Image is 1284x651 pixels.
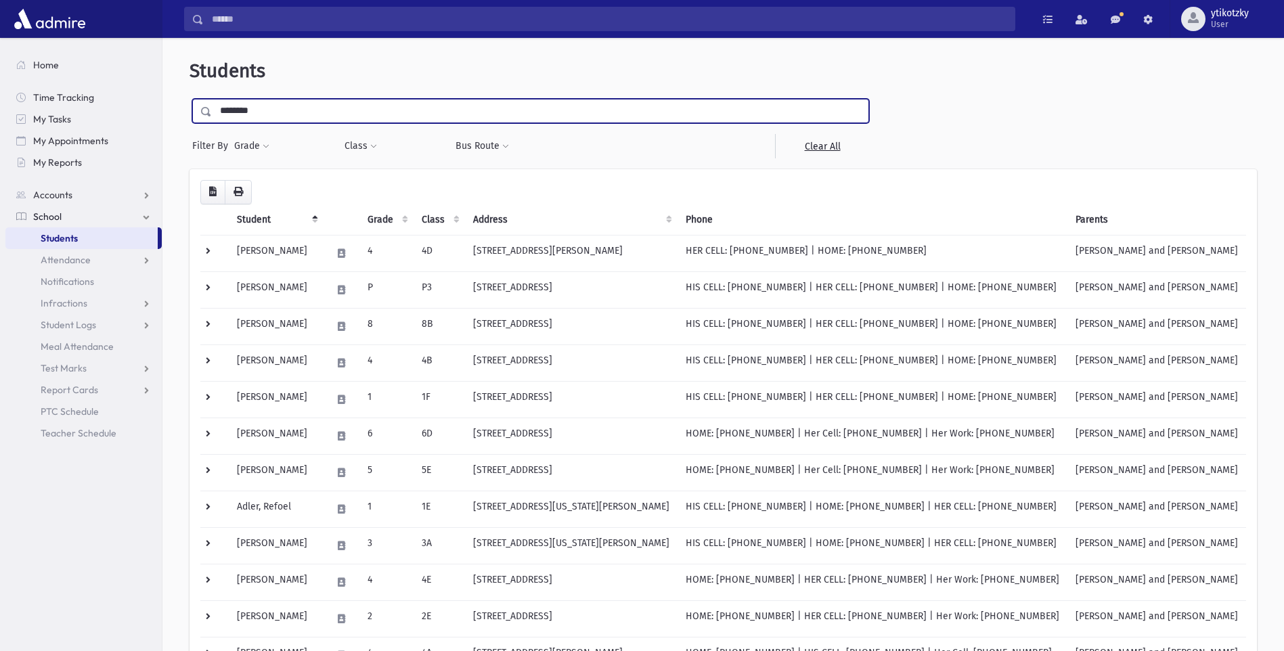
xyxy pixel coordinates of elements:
span: ytikotzky [1211,8,1249,19]
td: [PERSON_NAME] [229,527,324,564]
span: My Tasks [33,113,71,125]
a: Notifications [5,271,162,292]
td: 1 [359,381,414,418]
a: Test Marks [5,357,162,379]
th: Parents [1067,204,1246,235]
span: Students [41,232,78,244]
input: Search [204,7,1015,31]
td: [PERSON_NAME] [229,381,324,418]
td: 2E [414,600,465,637]
td: 2 [359,600,414,637]
td: HIS CELL: [PHONE_NUMBER] | HER CELL: [PHONE_NUMBER] | HOME: [PHONE_NUMBER] [678,381,1067,418]
a: School [5,206,162,227]
td: [PERSON_NAME] and [PERSON_NAME] [1067,271,1246,308]
td: 3A [414,527,465,564]
td: 4 [359,235,414,271]
td: [PERSON_NAME] [229,344,324,381]
td: [STREET_ADDRESS][US_STATE][PERSON_NAME] [465,491,678,527]
a: Accounts [5,184,162,206]
button: Bus Route [455,134,510,158]
a: My Reports [5,152,162,173]
td: HOME: [PHONE_NUMBER] | Her Cell: [PHONE_NUMBER] | Her Work: [PHONE_NUMBER] [678,418,1067,454]
th: Student: activate to sort column descending [229,204,324,235]
td: [PERSON_NAME] and [PERSON_NAME] [1067,454,1246,491]
td: HIS CELL: [PHONE_NUMBER] | HER CELL: [PHONE_NUMBER] | HOME: [PHONE_NUMBER] [678,308,1067,344]
span: Filter By [192,139,234,153]
td: HIS CELL: [PHONE_NUMBER] | HOME: [PHONE_NUMBER] | HER CELL: [PHONE_NUMBER] [678,527,1067,564]
td: HIS CELL: [PHONE_NUMBER] | HER CELL: [PHONE_NUMBER] | HOME: [PHONE_NUMBER] [678,271,1067,308]
span: Attendance [41,254,91,266]
td: [STREET_ADDRESS] [465,381,678,418]
td: Adler, Refoel [229,491,324,527]
button: Class [344,134,378,158]
td: [PERSON_NAME] [229,418,324,454]
a: My Tasks [5,108,162,130]
span: User [1211,19,1249,30]
a: Attendance [5,249,162,271]
span: Teacher Schedule [41,427,116,439]
td: [STREET_ADDRESS][PERSON_NAME] [465,235,678,271]
td: [STREET_ADDRESS] [465,271,678,308]
td: [PERSON_NAME] [229,235,324,271]
td: 1E [414,491,465,527]
td: HOME: [PHONE_NUMBER] | Her Cell: [PHONE_NUMBER] | Her Work: [PHONE_NUMBER] [678,454,1067,491]
span: Accounts [33,189,72,201]
td: [PERSON_NAME] and [PERSON_NAME] [1067,344,1246,381]
td: 4B [414,344,465,381]
td: [STREET_ADDRESS][US_STATE][PERSON_NAME] [465,527,678,564]
td: [PERSON_NAME] [229,600,324,637]
td: HER CELL: [PHONE_NUMBER] | HOME: [PHONE_NUMBER] [678,235,1067,271]
a: Teacher Schedule [5,422,162,444]
span: Test Marks [41,362,87,374]
td: HIS CELL: [PHONE_NUMBER] | HER CELL: [PHONE_NUMBER] | HOME: [PHONE_NUMBER] [678,344,1067,381]
th: Phone [678,204,1067,235]
td: 6D [414,418,465,454]
span: Infractions [41,297,87,309]
td: 8B [414,308,465,344]
span: Student Logs [41,319,96,331]
td: 3 [359,527,414,564]
td: 6 [359,418,414,454]
th: Address: activate to sort column ascending [465,204,678,235]
td: [PERSON_NAME] and [PERSON_NAME] [1067,491,1246,527]
td: [STREET_ADDRESS] [465,418,678,454]
img: AdmirePro [11,5,89,32]
span: PTC Schedule [41,405,99,418]
td: [STREET_ADDRESS] [465,454,678,491]
td: [STREET_ADDRESS] [465,344,678,381]
td: HOME: [PHONE_NUMBER] | HER CELL: [PHONE_NUMBER] | Her Work: [PHONE_NUMBER] [678,600,1067,637]
td: [PERSON_NAME] and [PERSON_NAME] [1067,381,1246,418]
td: [PERSON_NAME] and [PERSON_NAME] [1067,527,1246,564]
td: 5E [414,454,465,491]
td: [STREET_ADDRESS] [465,600,678,637]
td: [PERSON_NAME] and [PERSON_NAME] [1067,564,1246,600]
a: Infractions [5,292,162,314]
td: [PERSON_NAME] [229,564,324,600]
td: [PERSON_NAME] and [PERSON_NAME] [1067,600,1246,637]
a: Student Logs [5,314,162,336]
a: Home [5,54,162,76]
td: HIS CELL: [PHONE_NUMBER] | HOME: [PHONE_NUMBER] | HER CELL: [PHONE_NUMBER] [678,491,1067,527]
td: 5 [359,454,414,491]
td: [STREET_ADDRESS] [465,564,678,600]
span: Report Cards [41,384,98,396]
td: 4E [414,564,465,600]
td: 4 [359,564,414,600]
span: My Reports [33,156,82,169]
td: [PERSON_NAME] [229,271,324,308]
span: Students [190,60,265,82]
a: Students [5,227,158,249]
span: Meal Attendance [41,340,114,353]
button: CSV [200,180,225,204]
td: [STREET_ADDRESS] [465,308,678,344]
span: School [33,210,62,223]
td: P [359,271,414,308]
button: Grade [234,134,270,158]
a: PTC Schedule [5,401,162,422]
td: 4D [414,235,465,271]
td: 8 [359,308,414,344]
span: Notifications [41,275,94,288]
td: 1F [414,381,465,418]
span: My Appointments [33,135,108,147]
a: Time Tracking [5,87,162,108]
